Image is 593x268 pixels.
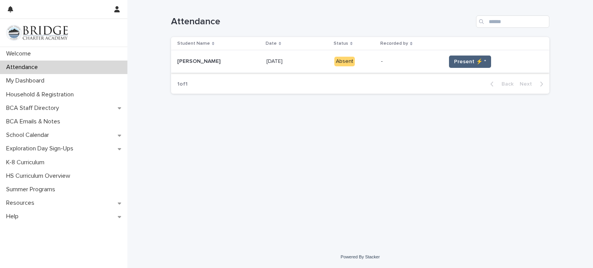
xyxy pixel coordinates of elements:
input: Search [476,15,549,28]
p: My Dashboard [3,77,51,84]
p: BCA Staff Directory [3,105,65,112]
img: V1C1m3IdTEidaUdm9Hs0 [6,25,68,40]
p: HS Curriculum Overview [3,172,76,180]
button: Next [517,81,549,88]
p: Student Name [177,39,210,48]
p: Welcome [3,50,37,57]
h1: Attendance [171,16,473,27]
p: [PERSON_NAME] [177,57,222,65]
p: Summer Programs [3,186,61,193]
p: Status [334,39,348,48]
span: Back [497,81,513,87]
p: Date [266,39,277,48]
div: Absent [334,57,355,66]
p: School Calendar [3,131,55,139]
span: Next [520,81,537,87]
p: K-8 Curriculum [3,159,51,166]
button: Back [484,81,517,88]
tr: [PERSON_NAME][PERSON_NAME] [DATE][DATE] Absent-Present ⚡ * [171,51,549,73]
span: Present ⚡ * [454,58,486,66]
p: BCA Emails & Notes [3,118,66,125]
p: Attendance [3,64,44,71]
a: Powered By Stacker [341,255,380,259]
p: Resources [3,199,41,207]
p: Exploration Day Sign-Ups [3,145,80,152]
p: [DATE] [266,57,284,65]
p: Help [3,213,25,220]
p: - [381,58,440,65]
p: Household & Registration [3,91,80,98]
p: Recorded by [380,39,408,48]
p: 1 of 1 [171,75,194,94]
button: Present ⚡ * [449,56,491,68]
